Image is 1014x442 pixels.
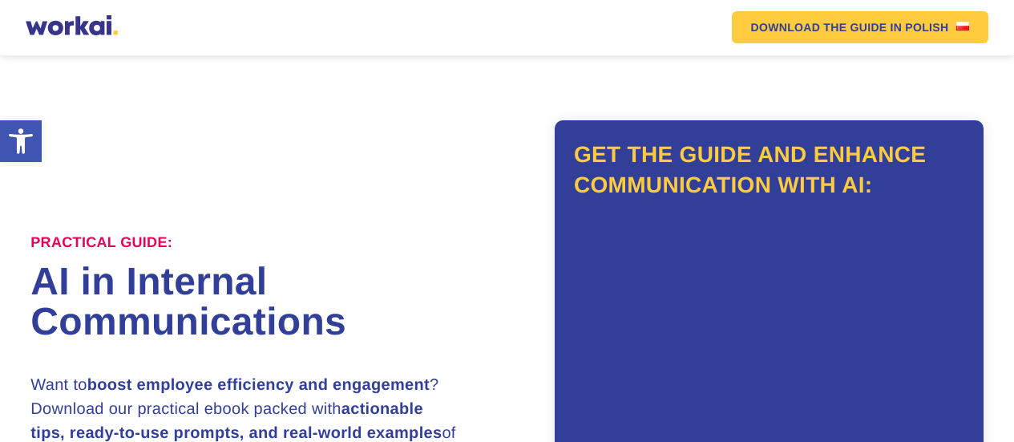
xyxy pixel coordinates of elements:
[732,11,989,43] a: DOWNLOAD THE GUIDEIN POLISHUS flag
[751,22,887,33] em: DOWNLOAD THE GUIDE
[30,234,172,252] label: Practical Guide:
[956,22,969,30] img: US flag
[574,140,964,201] h2: Get the guide and enhance communication with AI:
[87,376,430,394] strong: boost employee efficiency and engagement
[30,262,507,343] h1: AI in Internal Communications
